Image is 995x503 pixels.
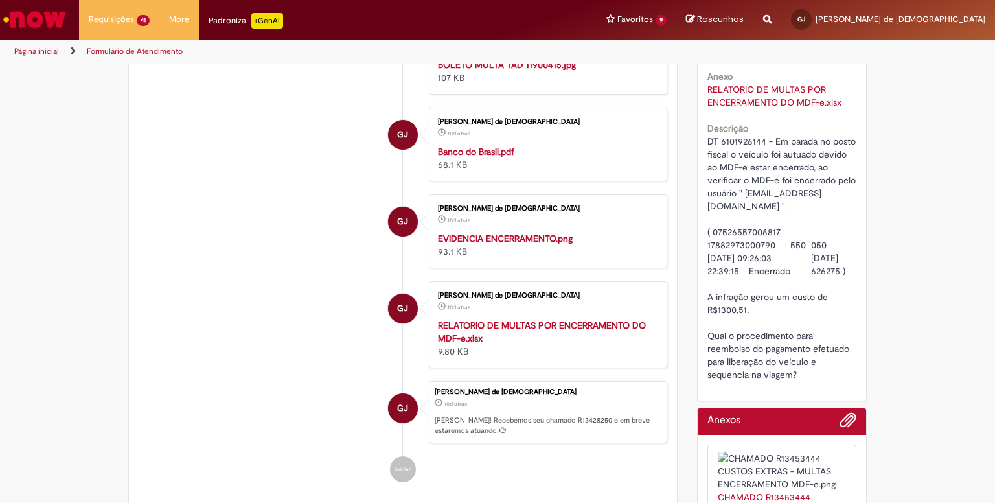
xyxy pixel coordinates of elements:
span: 41 [137,15,150,26]
ul: Trilhas de página [10,40,654,64]
time: 19/08/2025 11:56:31 [448,130,470,137]
div: 9.80 KB [438,319,654,358]
span: 10d atrás [448,216,470,224]
div: [PERSON_NAME] de [DEMOGRAPHIC_DATA] [438,118,654,126]
a: Página inicial [14,46,59,56]
span: Favoritos [617,13,653,26]
img: ServiceNow [1,6,68,32]
span: Requisições [89,13,134,26]
span: More [169,13,189,26]
time: 19/08/2025 11:57:29 [444,400,467,408]
p: [PERSON_NAME]! Recebemos seu chamado R13428250 e em breve estaremos atuando. [435,415,660,436]
time: 19/08/2025 11:55:41 [448,303,470,311]
span: GJ [397,293,408,324]
div: Gilmar Medeiros de Jesus [388,393,418,423]
div: 68.1 KB [438,145,654,171]
span: GJ [397,119,408,150]
span: DT 6101926144 - Em parada no posto fiscal o veículo foi autuado devido ao MDF-e estar encerrado, ... [707,135,858,380]
div: 93.1 KB [438,232,654,258]
span: Rascunhos [697,13,744,25]
span: 10d atrás [448,130,470,137]
span: GJ [397,206,408,237]
div: [PERSON_NAME] de [DEMOGRAPHIC_DATA] [438,205,654,213]
div: [PERSON_NAME] de [DEMOGRAPHIC_DATA] [435,388,660,396]
a: Banco do Brasil.pdf [438,146,514,158]
span: 10d atrás [444,400,467,408]
a: Formulário de Atendimento [87,46,183,56]
li: Gilmar Medeiros de Jesus [139,381,667,443]
p: +GenAi [251,13,283,29]
a: Rascunhos [686,14,744,26]
a: RELATORIO DE MULTAS POR ENCERRAMENTO DO MDF-e.xlsx [438,320,646,344]
div: Gilmar Medeiros de Jesus [388,294,418,323]
div: Gilmar Medeiros de Jesus [388,120,418,150]
span: 10d atrás [448,303,470,311]
a: Download de RELATORIO DE MULTAS POR ENCERRAMENTO DO MDF-e.xlsx [707,84,841,108]
div: Gilmar Medeiros de Jesus [388,207,418,237]
span: GJ [797,15,805,23]
div: [PERSON_NAME] de [DEMOGRAPHIC_DATA] [438,292,654,299]
time: 19/08/2025 11:56:31 [448,216,470,224]
a: BOLETO MULTA TAD 11900415.jpg [438,59,576,71]
h2: Anexos [707,415,740,427]
a: EVIDENCIA ENCERRAMENTO.png [438,233,573,244]
b: Descrição [707,123,748,134]
button: Adicionar anexos [840,412,856,435]
span: 9 [656,15,667,26]
img: CHAMADO R13453444 CUSTOS EXTRAS - MULTAS ENCERRAMENTO MDF-e.png [718,452,847,491]
div: Padroniza [209,13,283,29]
span: [PERSON_NAME] de [DEMOGRAPHIC_DATA] [816,14,985,25]
div: 107 KB [438,58,654,84]
b: Anexo [707,71,733,82]
span: GJ [397,393,408,424]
